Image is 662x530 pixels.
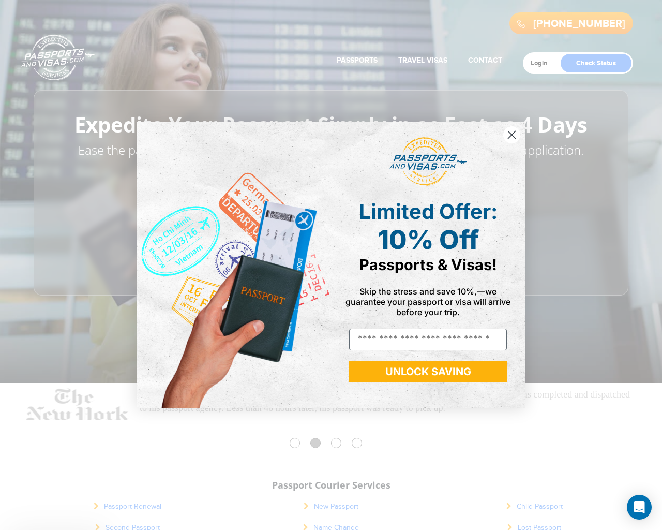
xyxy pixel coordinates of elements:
[137,122,331,408] img: de9cda0d-0715-46ca-9a25-073762a91ba7.png
[378,224,479,255] span: 10% Off
[627,495,652,520] div: Open Intercom Messenger
[389,137,467,186] img: passports and visas
[359,199,498,224] span: Limited Offer:
[359,256,497,274] span: Passports & Visas!
[345,286,510,317] span: Skip the stress and save 10%,—we guarantee your passport or visa will arrive before your trip.
[349,361,507,382] button: UNLOCK SAVING
[503,126,521,144] button: Close dialog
